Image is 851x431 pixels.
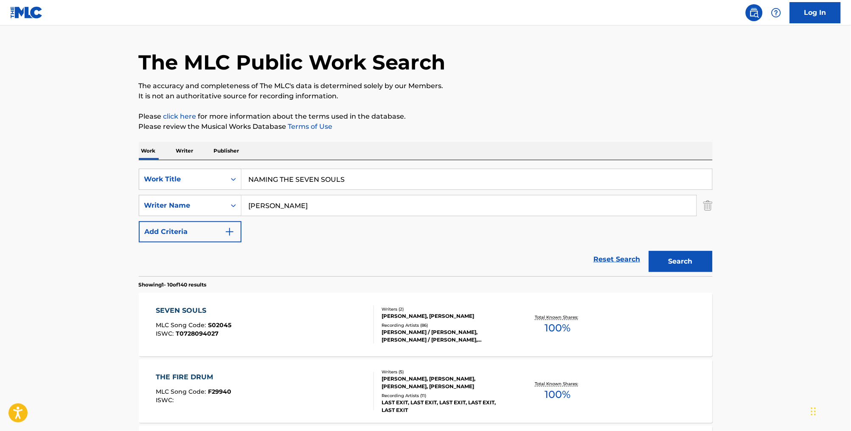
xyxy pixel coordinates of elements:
p: The accuracy and completeness of The MLC's data is determined solely by our Members. [139,81,713,91]
p: Work [139,142,158,160]
div: Writers ( 2 ) [382,306,510,312]
a: Terms of Use [286,122,333,131]
span: ISWC : [156,330,176,337]
a: THE FIRE DRUMMLC Song Code:F29940ISWC:Writers (5)[PERSON_NAME], [PERSON_NAME], [PERSON_NAME], [PE... [139,359,713,423]
span: ISWC : [156,396,176,404]
div: LAST EXIT, LAST EXIT, LAST EXIT, LAST EXIT, LAST EXIT [382,399,510,414]
span: T0728094027 [176,330,219,337]
div: Writer Name [144,200,221,211]
div: THE FIRE DRUM [156,372,231,382]
a: Log In [790,2,841,23]
p: Please for more information about the terms used in the database. [139,111,713,122]
div: Recording Artists ( 86 ) [382,322,510,328]
p: Writer [174,142,196,160]
p: Please review the Musical Works Database [139,122,713,132]
p: Showing 1 - 10 of 140 results [139,281,207,289]
div: Drag [811,399,816,424]
p: It is not an authoritative source for recording information. [139,91,713,101]
img: MLC Logo [10,6,43,19]
span: MLC Song Code : [156,321,208,329]
img: 9d2ae6d4665cec9f34b9.svg [225,227,235,237]
div: Recording Artists ( 11 ) [382,392,510,399]
img: search [749,8,759,18]
h1: The MLC Public Work Search [139,50,446,75]
p: Publisher [211,142,242,160]
img: help [771,8,781,18]
button: Add Criteria [139,221,242,242]
button: Search [649,251,713,272]
a: Public Search [746,4,763,21]
div: [PERSON_NAME], [PERSON_NAME] [382,312,510,320]
a: Reset Search [590,250,645,269]
div: Writers ( 5 ) [382,369,510,375]
span: MLC Song Code : [156,388,208,395]
span: S02045 [208,321,231,329]
p: Total Known Shares: [535,381,581,387]
div: Work Title [144,174,221,184]
a: SEVEN SOULSMLC Song Code:S02045ISWC:T0728094027Writers (2)[PERSON_NAME], [PERSON_NAME]Recording A... [139,293,713,356]
form: Search Form [139,169,713,276]
img: Delete Criterion [703,195,713,216]
div: SEVEN SOULS [156,306,231,316]
div: [PERSON_NAME], [PERSON_NAME], [PERSON_NAME], [PERSON_NAME] [382,375,510,390]
a: click here [163,112,197,120]
span: 100 % [545,320,571,336]
span: 100 % [545,387,571,402]
span: F29940 [208,388,231,395]
div: [PERSON_NAME] / [PERSON_NAME], [PERSON_NAME] / [PERSON_NAME], [PERSON_NAME], [PERSON_NAME], [PERS... [382,328,510,344]
div: Help [768,4,785,21]
iframe: Chat Widget [809,390,851,431]
p: Total Known Shares: [535,314,581,320]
